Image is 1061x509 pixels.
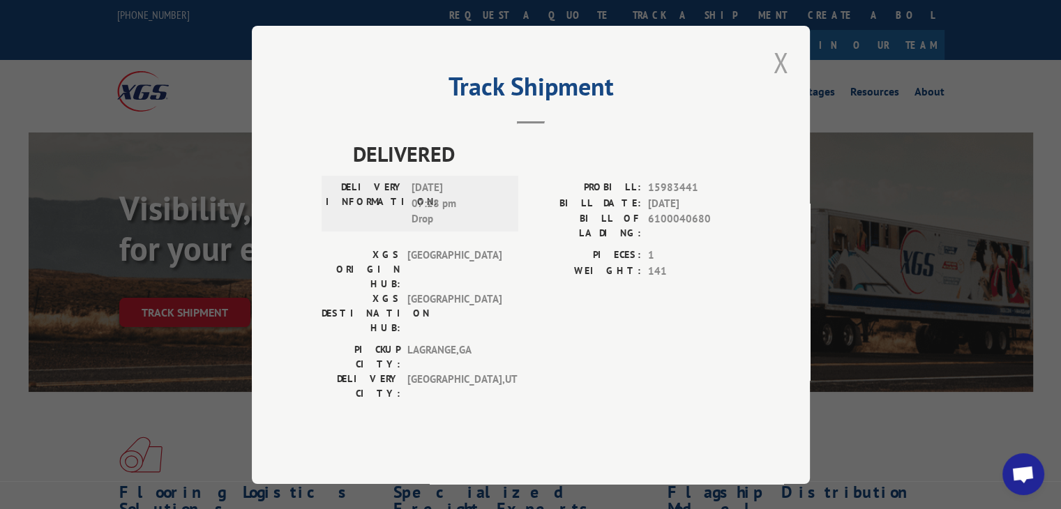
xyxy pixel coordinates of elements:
[531,211,641,241] label: BILL OF LADING:
[531,263,641,279] label: WEIGHT:
[531,248,641,264] label: PIECES:
[648,180,740,196] span: 15983441
[412,180,506,227] span: [DATE] 07:28 pm Drop
[322,342,400,372] label: PICKUP CITY:
[531,195,641,211] label: BILL DATE:
[407,342,502,372] span: LAGRANGE , GA
[322,248,400,291] label: XGS ORIGIN HUB:
[322,77,740,103] h2: Track Shipment
[648,211,740,241] span: 6100040680
[648,263,740,279] span: 141
[353,138,740,169] span: DELIVERED
[648,195,740,211] span: [DATE]
[531,180,641,196] label: PROBILL:
[322,291,400,335] label: XGS DESTINATION HUB:
[769,43,792,82] button: Close modal
[407,248,502,291] span: [GEOGRAPHIC_DATA]
[326,180,405,227] label: DELIVERY INFORMATION:
[1002,453,1044,495] a: Open chat
[407,372,502,401] span: [GEOGRAPHIC_DATA] , UT
[648,248,740,264] span: 1
[407,291,502,335] span: [GEOGRAPHIC_DATA]
[322,372,400,401] label: DELIVERY CITY:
